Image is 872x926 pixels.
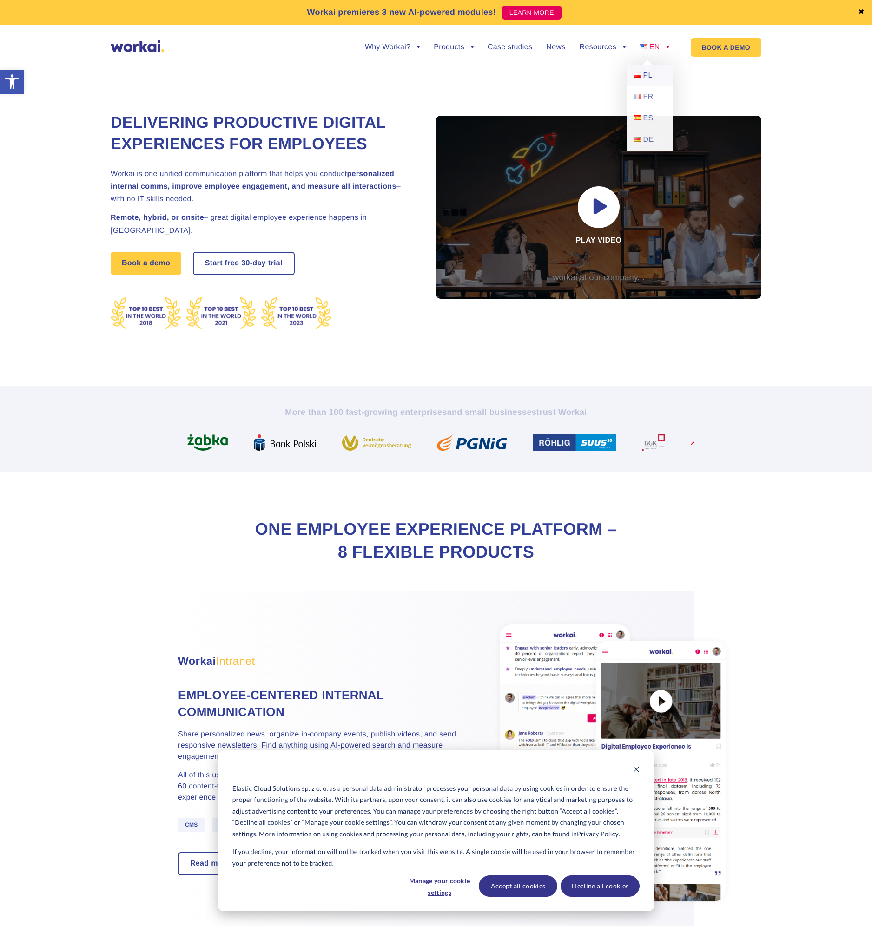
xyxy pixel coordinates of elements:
h1: Delivering Productive Digital Experiences for Employees [111,112,413,155]
p: Workai premieres 3 new AI-powered modules! [307,6,496,19]
a: LEARN MORE [502,6,562,20]
h3: Workai [178,653,457,670]
h2: More than 100 fast-growing enterprises trust Workai [178,407,694,418]
span: ES [643,114,654,122]
a: DE [627,129,673,151]
span: EN [649,43,660,51]
span: News [212,818,242,832]
i: and small businesses [447,407,536,417]
a: Products [434,44,474,51]
span: PL [643,72,653,79]
a: ✖ [858,9,865,16]
a: Resources [580,44,626,51]
p: All of this using a drag-and-drop CMS editor with over 200 layout blocks and 60 content-types, . ... [178,770,457,803]
span: Intranet [216,655,255,668]
p: Elastic Cloud Solutions sp. z o. o. as a personal data administrator processes your personal data... [232,783,640,840]
p: Share personalized news, organize in-company events, publish videos, and send responsive newslett... [178,729,457,762]
h4: Employee-centered internal communication [178,687,457,721]
a: PL [627,65,673,86]
a: Case studies [488,44,532,51]
h2: Workai is one unified communication platform that helps you conduct – with no IT skills needed. [111,168,413,206]
button: Accept all cookies [479,875,558,897]
i: 30-day [241,260,266,267]
a: BOOK A DEMO [691,38,761,57]
h2: – great digital employee experience happens in [GEOGRAPHIC_DATA]. [111,211,413,236]
div: Play video [436,116,761,299]
a: Book a demo [111,252,181,275]
button: Decline all cookies [561,875,640,897]
a: Privacy Policy [577,828,619,840]
a: Start free30-daytrial [194,253,294,274]
p: If you decline, your information will not be tracked when you visit this website. A single cookie... [232,846,640,869]
span: CMS [178,818,205,832]
button: Dismiss cookie banner [633,765,640,776]
span: DE [643,136,654,144]
a: News [546,44,565,51]
h2: One Employee Experience Platform – 8 flexible products [250,518,622,563]
div: Cookie banner [218,750,654,911]
a: ES [627,108,673,129]
strong: Remote, hybrid, or onsite [111,214,204,222]
span: FR [643,93,654,101]
a: Why Workai? [365,44,420,51]
a: FR [627,86,673,108]
a: Read more [179,853,241,874]
button: Manage your cookie settings [404,875,476,897]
